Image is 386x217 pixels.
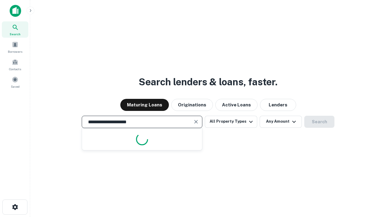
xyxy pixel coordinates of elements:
[10,5,21,17] img: capitalize-icon.png
[192,118,200,126] button: Clear
[2,56,28,73] a: Contacts
[2,21,28,38] a: Search
[2,74,28,90] a: Saved
[260,99,296,111] button: Lenders
[9,67,21,71] span: Contacts
[356,169,386,198] iframe: Chat Widget
[205,116,257,128] button: All Property Types
[171,99,213,111] button: Originations
[10,32,21,36] span: Search
[2,39,28,55] a: Borrowers
[260,116,302,128] button: Any Amount
[120,99,169,111] button: Maturing Loans
[215,99,258,111] button: Active Loans
[8,49,22,54] span: Borrowers
[139,75,277,89] h3: Search lenders & loans, faster.
[11,84,20,89] span: Saved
